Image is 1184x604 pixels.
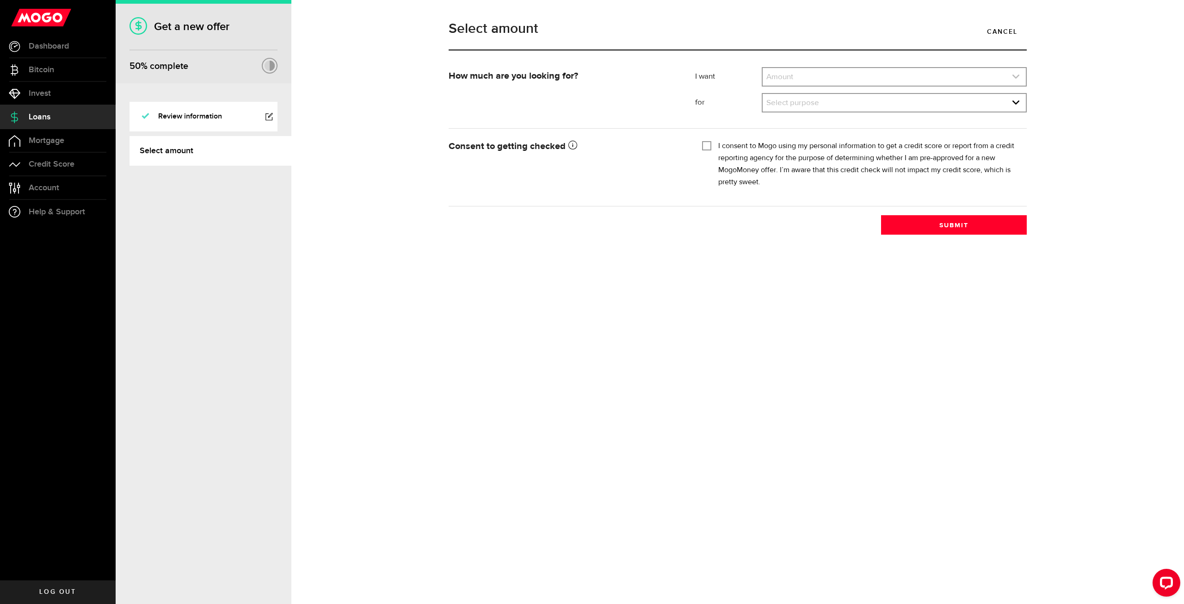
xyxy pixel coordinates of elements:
[29,42,69,50] span: Dashboard
[29,137,64,145] span: Mortgage
[29,184,59,192] span: Account
[29,208,85,216] span: Help & Support
[449,142,577,151] strong: Consent to getting checked
[29,113,50,121] span: Loans
[449,71,578,81] strong: How much are you looking for?
[881,215,1027,235] button: Submit
[129,136,291,166] a: Select amount
[718,140,1020,188] label: I consent to Mogo using my personal information to get a credit score or report from a credit rep...
[1145,565,1184,604] iframe: LiveChat chat widget
[763,94,1026,112] a: expand select
[29,66,54,74] span: Bitcoin
[449,22,1027,36] h1: Select amount
[39,589,76,595] span: Log out
[702,140,711,149] input: I consent to Mogo using my personal information to get a credit score or report from a credit rep...
[978,22,1027,41] a: Cancel
[29,89,51,98] span: Invest
[129,102,277,131] a: Review information
[29,160,74,168] span: Credit Score
[129,61,141,72] span: 50
[695,97,761,108] label: for
[763,68,1026,86] a: expand select
[695,71,761,82] label: I want
[129,20,277,33] h1: Get a new offer
[129,58,188,75] div: % complete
